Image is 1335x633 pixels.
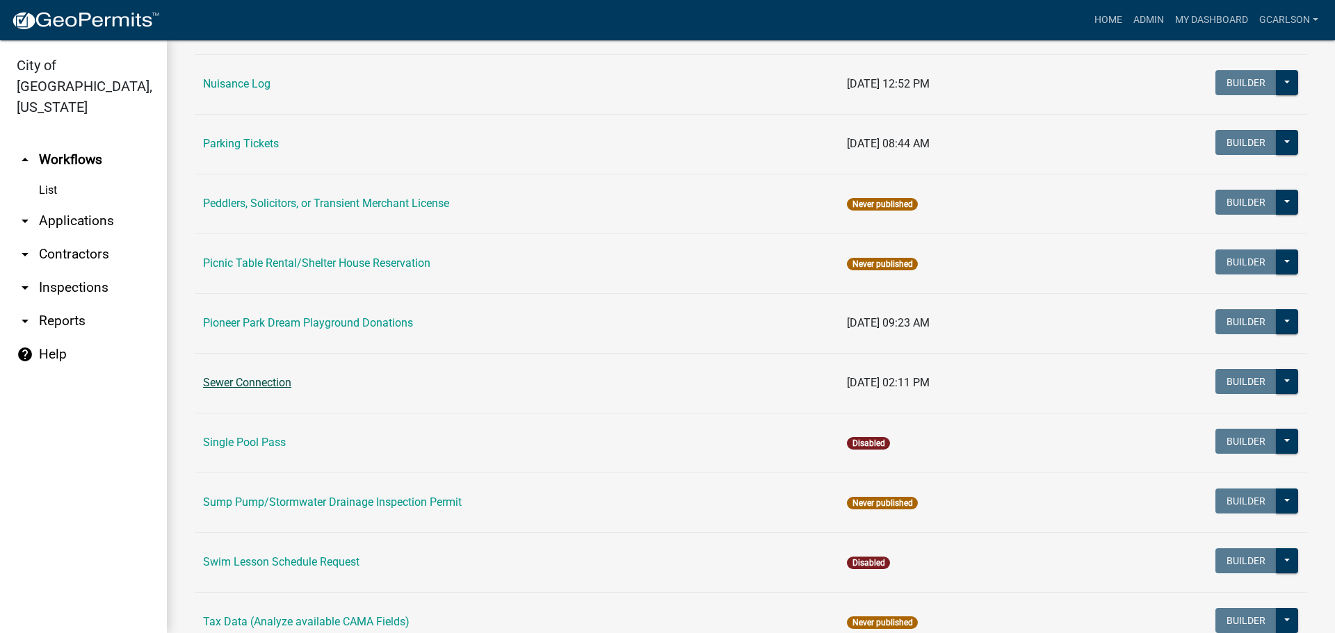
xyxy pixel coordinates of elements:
a: Swim Lesson Schedule Request [203,555,359,568]
button: Builder [1215,608,1277,633]
a: Sewer Connection [203,376,291,389]
a: Pioneer Park Dream Playground Donations [203,316,413,329]
button: Builder [1215,429,1277,454]
button: Builder [1215,70,1277,95]
button: Builder [1215,249,1277,274]
a: Picnic Table Rental/Shelter House Reservation [203,256,430,270]
a: Admin [1128,7,1170,33]
i: arrow_drop_down [17,213,33,229]
a: gcarlson [1254,7,1324,33]
a: Parking Tickets [203,137,279,150]
button: Builder [1215,309,1277,334]
span: Never published [847,198,917,211]
i: arrow_drop_down [17,279,33,296]
i: arrow_drop_up [17,151,33,168]
button: Builder [1215,548,1277,573]
span: Never published [847,616,917,629]
a: My Dashboard [1170,7,1254,33]
span: [DATE] 12:52 PM [847,77,930,90]
button: Builder [1215,130,1277,155]
button: Builder [1215,488,1277,513]
span: [DATE] 02:11 PM [847,376,930,389]
a: Single Pool Pass [203,436,286,449]
span: Disabled [847,557,889,569]
i: arrow_drop_down [17,313,33,329]
span: [DATE] 08:44 AM [847,137,930,150]
span: Never published [847,497,917,509]
span: Never published [847,258,917,270]
button: Builder [1215,369,1277,394]
a: Tax Data (Analyze available CAMA Fields) [203,615,410,628]
span: [DATE] 09:23 AM [847,316,930,329]
a: Sump Pump/Stormwater Drainage Inspection Permit [203,495,462,509]
span: Disabled [847,437,889,450]
a: Peddlers, Solicitors, or Transient Merchant License [203,197,449,210]
a: Home [1089,7,1128,33]
i: help [17,346,33,363]
a: Nuisance Log [203,77,270,90]
button: Builder [1215,190,1277,215]
i: arrow_drop_down [17,246,33,263]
